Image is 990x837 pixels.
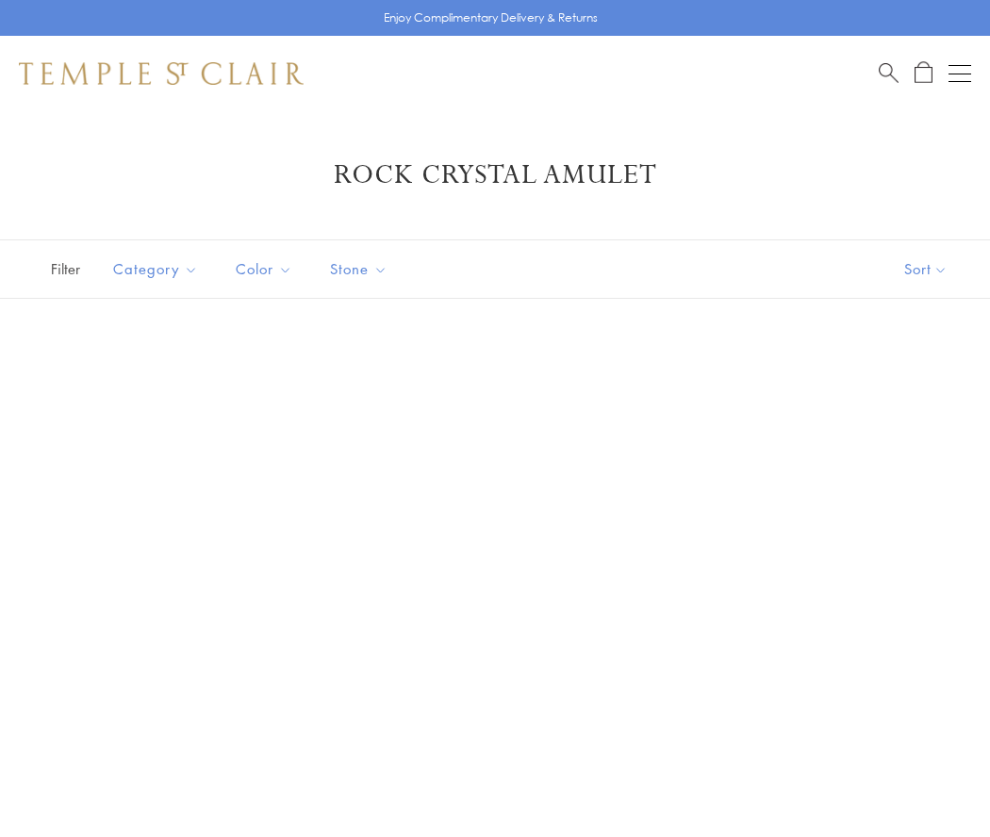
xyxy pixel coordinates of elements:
[47,158,943,192] h1: Rock Crystal Amulet
[862,240,990,298] button: Show sort by
[19,62,304,85] img: Temple St. Clair
[384,8,598,27] p: Enjoy Complimentary Delivery & Returns
[99,248,212,290] button: Category
[321,257,402,281] span: Stone
[949,62,971,85] button: Open navigation
[104,257,212,281] span: Category
[226,257,306,281] span: Color
[316,248,402,290] button: Stone
[915,61,932,85] a: Open Shopping Bag
[222,248,306,290] button: Color
[879,61,899,85] a: Search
